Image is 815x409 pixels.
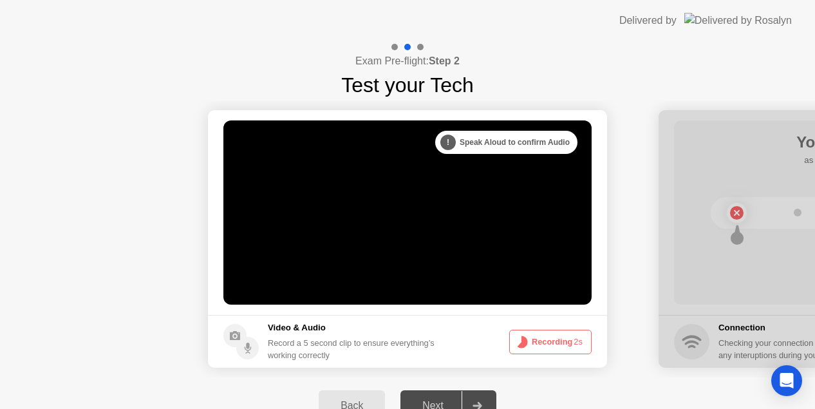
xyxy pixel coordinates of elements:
[440,135,456,150] div: !
[684,13,792,28] img: Delivered by Rosalyn
[268,321,440,334] h5: Video & Audio
[435,131,577,154] div: Speak Aloud to confirm Audio
[429,55,460,66] b: Step 2
[771,365,802,396] div: Open Intercom Messenger
[268,337,440,361] div: Record a 5 second clip to ensure everything’s working correctly
[574,337,583,347] span: 2s
[509,330,592,354] button: Recording2s
[341,70,474,100] h1: Test your Tech
[619,13,677,28] div: Delivered by
[449,135,465,150] div: . . .
[355,53,460,69] h4: Exam Pre-flight:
